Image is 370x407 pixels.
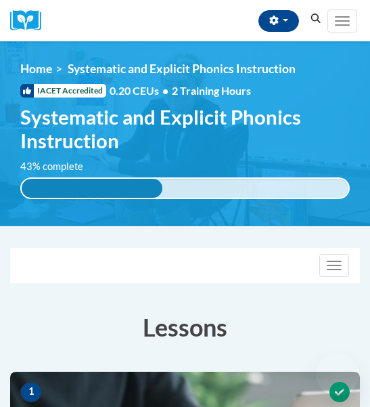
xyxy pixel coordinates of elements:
[22,179,162,198] div: 43% complete
[258,10,299,32] button: Account Settings
[316,353,359,396] iframe: Button to launch messaging window
[110,83,172,98] span: 0.20 CEUs
[162,84,168,97] span: •
[10,310,360,344] h3: Lessons
[20,105,350,152] span: Systematic and Explicit Phonics Instruction
[68,62,296,76] span: Systematic and Explicit Phonics Instruction
[10,10,51,31] img: Logo brand
[306,11,326,27] button: Search
[20,382,42,402] span: 1
[20,62,52,76] a: Home
[20,84,106,98] span: IACET Accredited
[10,10,51,31] a: Cox Campus
[172,84,251,97] span: 2 Training Hours
[20,159,98,174] label: 43% complete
